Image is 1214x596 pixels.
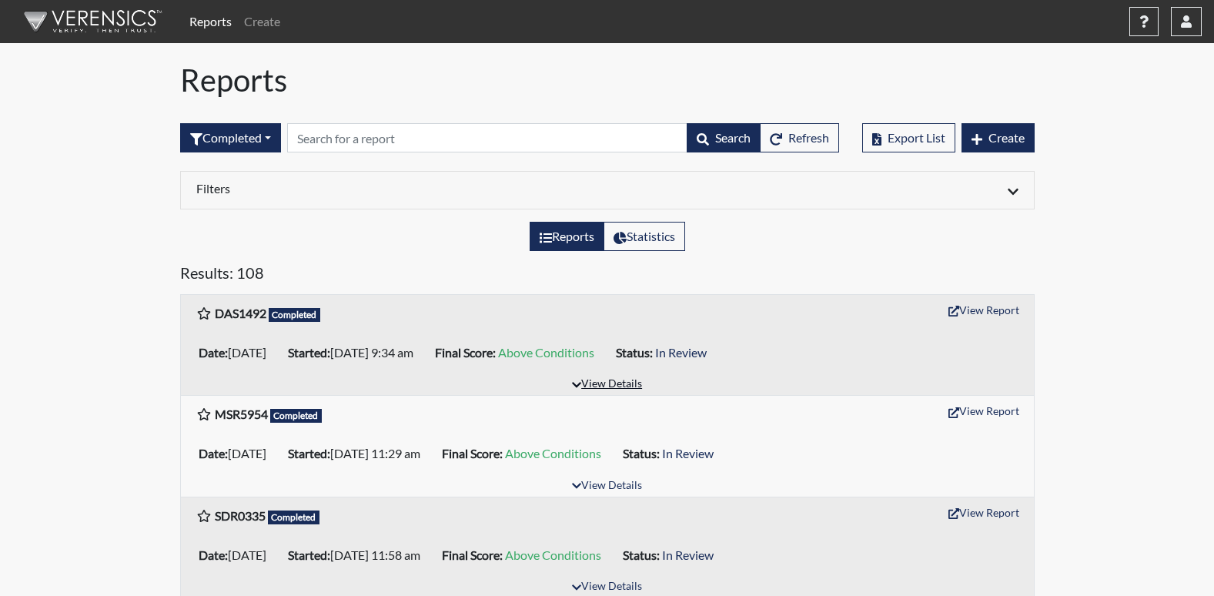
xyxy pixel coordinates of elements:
button: View Details [565,476,649,497]
b: Date: [199,446,228,460]
li: [DATE] [192,340,282,365]
h6: Filters [196,181,596,196]
b: Started: [288,446,330,460]
button: View Report [941,399,1026,423]
span: Export List [888,130,945,145]
span: Refresh [788,130,829,145]
b: SDR0335 [215,508,266,523]
li: [DATE] 11:58 am [282,543,436,568]
b: Final Score: [442,547,503,562]
button: Refresh [760,123,839,152]
b: Final Score: [442,446,503,460]
li: [DATE] [192,543,282,568]
label: View statistics about completed interviews [604,222,685,251]
button: Completed [180,123,281,152]
button: Create [962,123,1035,152]
span: Completed [268,511,320,524]
b: MSR5954 [215,407,268,421]
div: Click to expand/collapse filters [185,181,1030,199]
div: Filter by interview status [180,123,281,152]
a: Reports [183,6,238,37]
input: Search by Registration ID, Interview Number, or Investigation Name. [287,123,687,152]
span: Completed [269,308,321,322]
b: Started: [288,547,330,562]
li: [DATE] 9:34 am [282,340,429,365]
b: Status: [623,547,660,562]
span: In Review [655,345,707,360]
span: In Review [662,446,714,460]
button: View Report [941,501,1026,524]
b: Final Score: [435,345,496,360]
li: [DATE] 11:29 am [282,441,436,466]
label: View the list of reports [530,222,604,251]
b: Started: [288,345,330,360]
a: Create [238,6,286,37]
b: Date: [199,547,228,562]
span: Search [715,130,751,145]
button: View Report [941,298,1026,322]
span: Above Conditions [505,547,601,562]
button: Search [687,123,761,152]
h1: Reports [180,62,1035,99]
b: Date: [199,345,228,360]
b: Status: [616,345,653,360]
span: Above Conditions [505,446,601,460]
li: [DATE] [192,441,282,466]
button: Export List [862,123,955,152]
span: Above Conditions [498,345,594,360]
span: In Review [662,547,714,562]
span: Create [988,130,1025,145]
b: DAS1492 [215,306,266,320]
span: Completed [270,409,323,423]
button: View Details [565,374,649,395]
h5: Results: 108 [180,263,1035,288]
b: Status: [623,446,660,460]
